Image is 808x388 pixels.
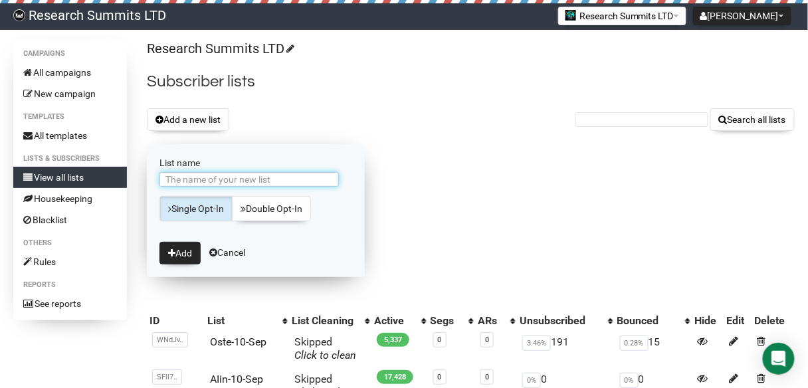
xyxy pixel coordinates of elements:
button: Research Summits LTD [558,7,686,25]
th: List Cleaning: No sort applied, activate to apply an ascending sort [289,312,371,330]
a: All campaigns [13,62,127,83]
th: List: No sort applied, activate to apply an ascending sort [205,312,289,330]
button: [PERSON_NAME] [693,7,791,25]
li: Lists & subscribers [13,151,127,167]
div: Hide [694,314,722,328]
th: ID: No sort applied, sorting is disabled [147,312,205,330]
div: Open Intercom Messenger [763,343,795,375]
a: Click to clean [294,349,356,361]
a: View all lists [13,167,127,188]
span: WNdJv.. [152,332,188,347]
span: Skipped [294,336,356,361]
a: AIin-10-Sep [210,373,263,385]
a: Oste-10-Sep [210,336,266,348]
div: ID [150,314,202,328]
a: Blacklist [13,209,127,231]
a: Single Opt-In [159,196,233,221]
th: Edit: No sort applied, sorting is disabled [724,312,752,330]
button: Search all lists [710,108,795,131]
div: ARs [478,314,504,328]
button: Add a new list [147,108,229,131]
a: 0 [485,336,489,344]
a: All templates [13,125,127,146]
div: List Cleaning [292,314,358,328]
span: 5,337 [377,333,409,347]
a: Cancel [209,247,245,258]
th: Segs: No sort applied, activate to apply an ascending sort [428,312,475,330]
td: 15 [615,330,692,367]
input: The name of your new list [159,172,339,187]
button: Add [159,242,201,264]
li: Reports [13,277,127,293]
a: Double Opt-In [232,196,311,221]
th: Unsubscribed: No sort applied, activate to apply an ascending sort [517,312,614,330]
span: 17,428 [377,370,413,384]
a: 0 [485,373,489,381]
label: List name [159,157,352,169]
img: bccbfd5974049ef095ce3c15df0eef5a [13,9,25,21]
li: Others [13,235,127,251]
div: List [207,314,276,328]
a: Rules [13,251,127,272]
span: SFll7.. [152,369,182,385]
span: 0% [522,373,541,388]
th: Active: No sort applied, activate to apply an ascending sort [371,312,428,330]
a: New campaign [13,83,127,104]
a: 0 [438,336,442,344]
h2: Subscriber lists [147,70,795,94]
a: 0 [438,373,442,381]
td: 191 [517,330,614,367]
a: Housekeeping [13,188,127,209]
a: Research Summits LTD [147,41,292,56]
li: Templates [13,109,127,125]
span: 0.28% [620,336,649,351]
th: Hide: No sort applied, sorting is disabled [692,312,724,330]
div: Delete [755,314,792,328]
span: 0% [620,373,639,388]
img: 2.jpg [565,10,576,21]
div: Bounced [617,314,679,328]
span: 3.46% [522,336,551,351]
li: Campaigns [13,46,127,62]
th: Bounced: No sort applied, activate to apply an ascending sort [615,312,692,330]
a: See reports [13,293,127,314]
div: Unsubscribed [520,314,601,328]
div: Segs [431,314,462,328]
th: ARs: No sort applied, activate to apply an ascending sort [475,312,517,330]
div: Active [374,314,415,328]
th: Delete: No sort applied, sorting is disabled [752,312,795,330]
div: Edit [727,314,750,328]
